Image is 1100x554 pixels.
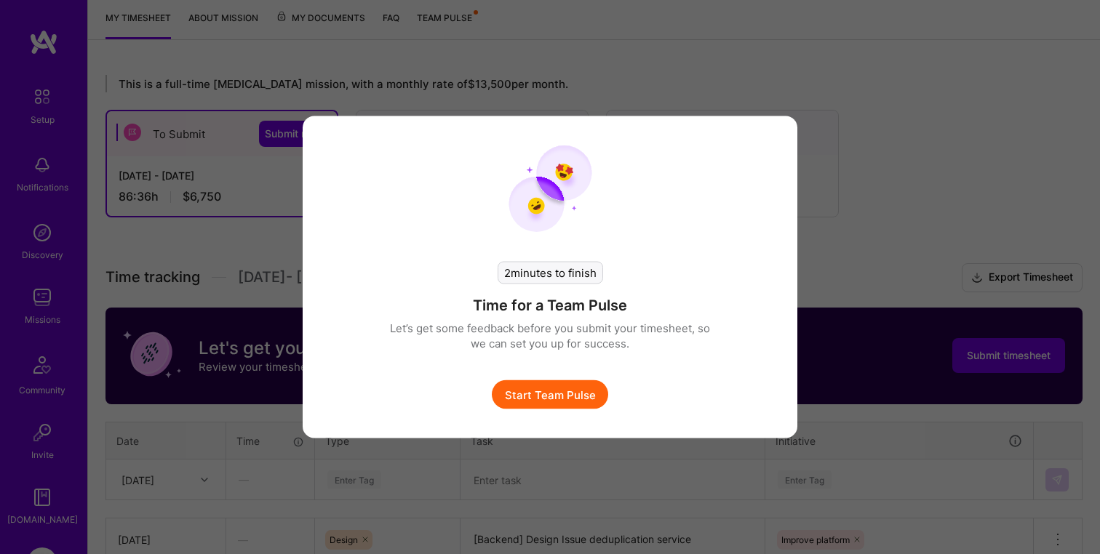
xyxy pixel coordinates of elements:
h4: Time for a Team Pulse [473,296,627,315]
p: Let’s get some feedback before you submit your timesheet, so we can set you up for success. [390,321,710,351]
div: 2 minutes to finish [498,262,603,284]
button: Start Team Pulse [492,380,608,409]
img: team pulse start [509,145,592,233]
div: modal [303,116,797,438]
